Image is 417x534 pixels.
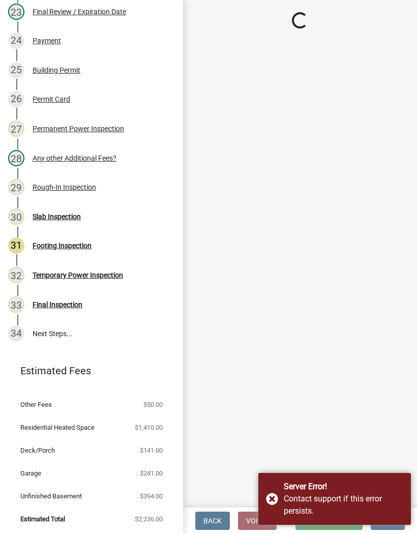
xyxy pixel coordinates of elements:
[8,238,24,254] div: 31
[33,155,116,162] div: Any other Additional Fees?
[135,516,163,522] span: $2,236.00
[284,481,403,493] div: Server Error!
[33,213,81,220] div: Slab Inspection
[8,62,24,78] div: 25
[8,33,24,49] div: 24
[8,4,24,20] div: 23
[33,125,124,132] div: Permanent Power Inspection
[33,37,61,44] div: Payment
[20,470,41,477] span: Garage
[20,424,95,431] span: Residential Heated Space
[195,512,230,530] button: Back
[284,493,403,517] div: Contact support if this error persists.
[33,301,82,308] div: Final Inspection
[246,517,262,525] span: Void
[8,179,24,195] div: 29
[140,447,163,454] span: $141.00
[20,447,55,454] span: Deck/Porch
[20,401,52,408] span: Other Fees
[8,296,24,313] div: 33
[8,325,24,342] div: 34
[33,67,80,74] div: Building Permit
[20,516,65,522] span: Estimated Total
[140,493,163,499] span: $394.00
[33,184,96,191] div: Rough-In Inspection
[140,470,163,477] span: $241.00
[33,272,123,279] div: Temporary Power Inspection
[8,209,24,225] div: 30
[33,242,92,249] div: Footing Inspection
[238,512,277,530] button: Void
[20,493,82,499] span: Unfinished Basement
[203,517,222,525] span: Back
[8,361,167,381] a: Estimated Fees
[143,401,163,408] span: $50.00
[8,91,24,107] div: 26
[33,96,70,103] div: Permit Card
[8,150,24,166] div: 28
[135,424,163,431] span: $1,410.00
[8,267,24,283] div: 32
[33,8,126,15] div: Final Review / Expiration Date
[8,121,24,137] div: 27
